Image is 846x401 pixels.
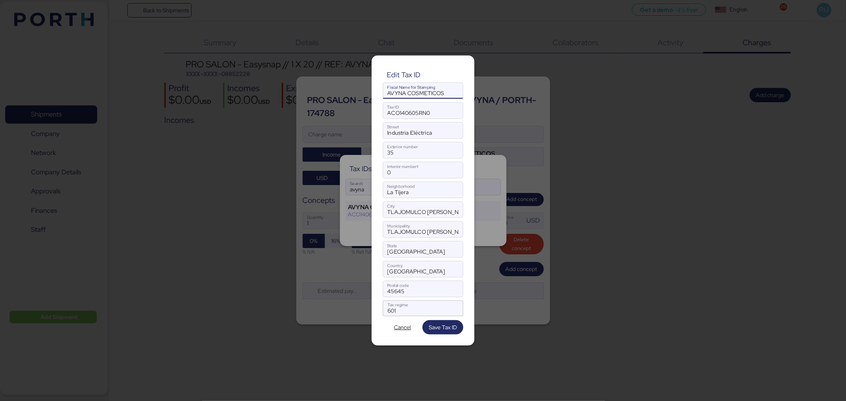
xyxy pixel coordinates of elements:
[422,320,463,334] button: Save Tax ID
[383,103,463,118] input: Tax ID
[383,281,463,297] input: Postal code
[394,323,411,332] span: Cancel
[383,320,422,334] button: Cancel
[387,71,421,78] div: Edit Tax ID
[383,241,463,257] input: State
[383,142,463,158] input: Exterior number
[388,307,396,314] span: 601
[383,222,463,237] input: Municipality
[383,261,463,277] input: Country
[383,202,463,218] input: City
[429,323,457,332] span: Save Tax ID
[383,122,463,138] input: Street
[383,83,463,99] input: Fiscal Name for Stamping
[383,162,463,178] input: Interior numbert
[383,182,463,198] input: Neighborhood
